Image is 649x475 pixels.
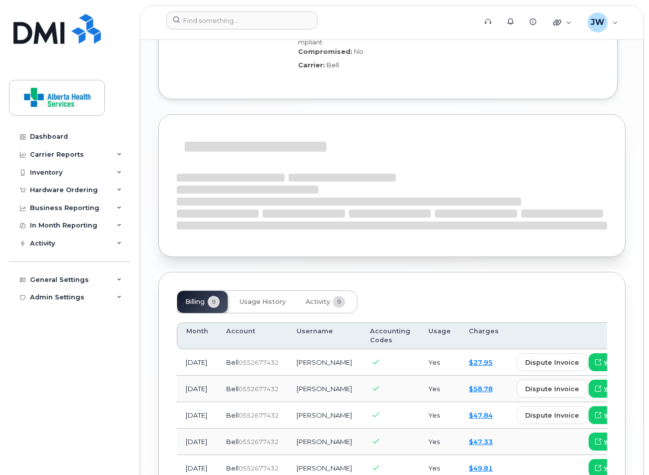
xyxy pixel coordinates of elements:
[226,438,239,446] span: Bell
[361,322,419,350] th: Accounting Codes
[525,384,579,394] span: dispute invoice
[419,376,460,402] td: Yes
[419,349,460,376] td: Yes
[240,298,286,306] span: Usage History
[419,402,460,429] td: Yes
[306,298,330,306] span: Activity
[239,359,279,366] span: 0552677432
[469,438,493,446] a: $47.33
[460,322,508,350] th: Charges
[469,385,493,393] a: $58.78
[517,406,588,424] button: dispute invoice
[419,429,460,455] td: Yes
[589,353,628,371] a: view
[288,429,361,455] td: [PERSON_NAME]
[604,384,619,393] span: view
[469,464,493,472] a: $49.81
[326,61,339,69] span: Bell
[226,464,239,472] span: Bell
[419,322,460,350] th: Usage
[239,412,279,419] span: 0552677432
[604,437,619,446] span: view
[604,358,619,367] span: view
[166,11,318,29] input: Find something...
[517,380,588,398] button: dispute invoice
[525,358,579,367] span: dispute invoice
[589,406,628,424] a: view
[239,438,279,446] span: 0552677432
[177,376,217,402] td: [DATE]
[177,402,217,429] td: [DATE]
[217,322,288,350] th: Account
[177,429,217,455] td: [DATE]
[581,12,625,32] div: Jeff Wiebe
[239,385,279,393] span: 0552677432
[177,322,217,350] th: Month
[288,402,361,429] td: [PERSON_NAME]
[239,465,279,472] span: 0552677432
[591,16,605,28] span: JW
[288,376,361,402] td: [PERSON_NAME]
[354,47,363,55] span: No
[604,411,619,420] span: view
[517,353,588,371] button: dispute invoice
[226,358,239,366] span: Bell
[589,433,628,451] a: view
[525,411,579,420] span: dispute invoice
[298,47,352,56] label: Compromised:
[288,349,361,376] td: [PERSON_NAME]
[469,411,493,419] a: $47.84
[226,385,239,393] span: Bell
[298,60,325,70] label: Carrier:
[604,464,619,473] span: view
[469,358,493,366] a: $27.95
[546,12,579,32] div: Quicklinks
[589,380,628,398] a: view
[177,349,217,376] td: [DATE]
[333,296,345,308] span: 9
[226,411,239,419] span: Bell
[288,322,361,350] th: Username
